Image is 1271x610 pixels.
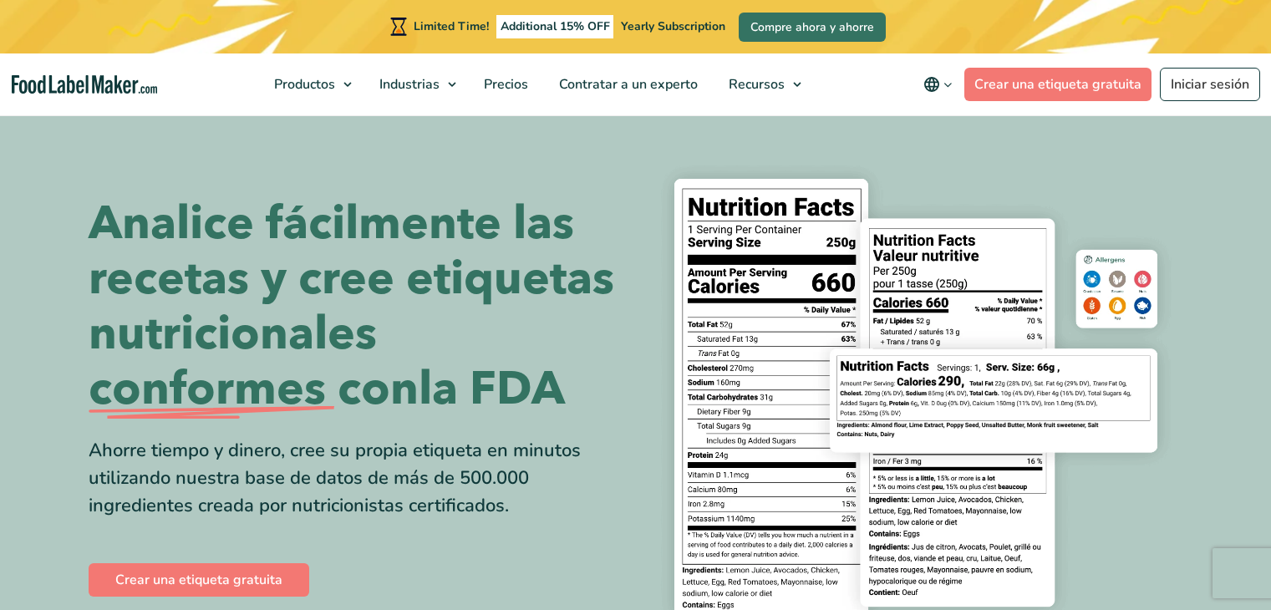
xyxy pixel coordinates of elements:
[414,18,489,34] span: Limited Time!
[496,15,614,38] span: Additional 15% OFF
[1160,68,1260,101] a: Iniciar sesión
[724,75,786,94] span: Recursos
[621,18,725,34] span: Yearly Subscription
[89,437,623,520] div: Ahorre tiempo y dinero, cree su propia etiqueta en minutos utilizando nuestra base de datos de má...
[89,563,309,597] a: Crear una etiqueta gratuita
[469,53,540,115] a: Precios
[479,75,530,94] span: Precios
[364,53,465,115] a: Industrias
[259,53,360,115] a: Productos
[714,53,810,115] a: Recursos
[89,362,419,417] span: conformes con
[544,53,709,115] a: Contratar a un experto
[964,68,1152,101] a: Crear una etiqueta gratuita
[269,75,337,94] span: Productos
[554,75,699,94] span: Contratar a un experto
[89,196,623,417] h1: Analice fácilmente las recetas y cree etiquetas nutricionales la FDA
[374,75,441,94] span: Industrias
[739,13,886,42] a: Compre ahora y ahorre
